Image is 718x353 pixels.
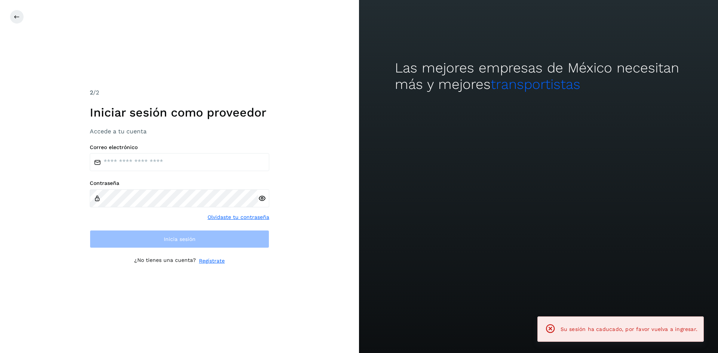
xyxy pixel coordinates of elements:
label: Contraseña [90,180,269,186]
h1: Iniciar sesión como proveedor [90,105,269,120]
span: Su sesión ha caducado, por favor vuelva a ingresar. [561,326,697,332]
h3: Accede a tu cuenta [90,128,269,135]
span: Inicia sesión [164,236,196,242]
div: /2 [90,88,269,97]
h2: Las mejores empresas de México necesitan más y mejores [395,60,682,93]
span: 2 [90,89,93,96]
label: Correo electrónico [90,144,269,151]
p: ¿No tienes una cuenta? [134,257,196,265]
a: Regístrate [199,257,225,265]
span: transportistas [491,76,580,92]
a: Olvidaste tu contraseña [208,213,269,221]
button: Inicia sesión [90,230,269,248]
